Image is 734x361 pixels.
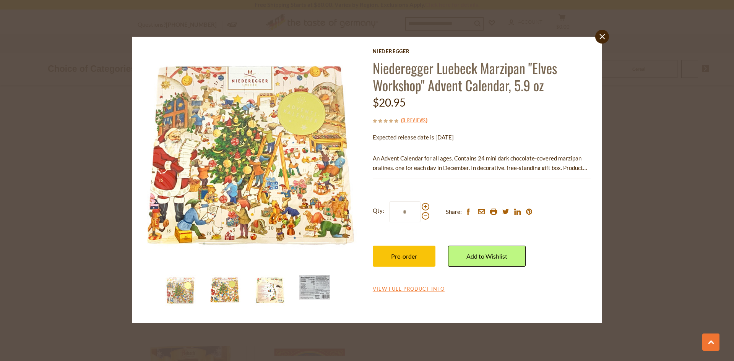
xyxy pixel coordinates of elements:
[373,206,384,215] strong: Qty:
[391,253,417,260] span: Pre-order
[143,48,362,266] img: Niederegger Luebeck Marzipan "Elves Workshop" Advent Calendar, 5.9 oz
[373,286,445,293] a: View Full Product Info
[373,133,591,142] p: Expected release date is [DATE]
[373,58,557,95] a: Niederegger Luebeck Marzipan "Elves Workshop" Advent Calendar, 5.9 oz
[373,96,406,109] span: $20.95
[401,116,427,124] span: ( )
[165,275,196,306] img: Niederegger Luebeck Marzipan "Elves Workshop" Advent Calendar, 5.9 oz
[403,116,426,125] a: 0 Reviews
[446,207,462,217] span: Share:
[373,154,591,173] p: An Advent Calendar for all ages. Contains 24 mini dark chocolate-covered marzipan pralines, one f...
[373,246,435,267] button: Pre-order
[255,275,285,306] img: Niederegger Luebeck Marzipan "Elves Workshop" Advent Calendar, 5.9 oz
[373,48,591,54] a: Niederegger
[389,201,421,222] input: Qty:
[210,275,240,306] img: Niederegger Luebeck Marzipan "Elves Workshop" Advent Calendar, 5.9 oz
[448,246,526,267] a: Add to Wishlist
[299,275,330,299] img: Niederegger Luebeck Marzipan "Elves Workshop" Advent Calendar, 5.9 oz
